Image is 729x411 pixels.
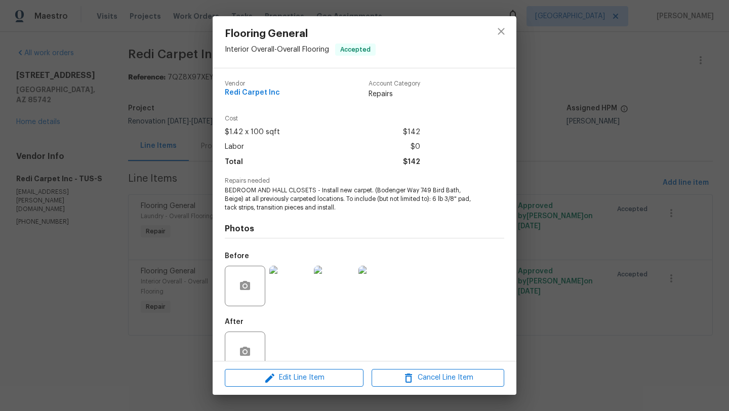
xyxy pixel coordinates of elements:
[403,125,420,140] span: $142
[225,155,243,170] span: Total
[225,28,376,39] span: Flooring General
[225,140,244,154] span: Labor
[369,89,420,99] span: Repairs
[369,80,420,87] span: Account Category
[225,318,244,325] h5: After
[225,253,249,260] h5: Before
[411,140,420,154] span: $0
[489,19,513,44] button: close
[225,369,363,387] button: Edit Line Item
[228,372,360,384] span: Edit Line Item
[225,80,280,87] span: Vendor
[372,369,504,387] button: Cancel Line Item
[225,224,504,234] h4: Photos
[225,115,420,122] span: Cost
[375,372,501,384] span: Cancel Line Item
[403,155,420,170] span: $142
[336,45,375,55] span: Accepted
[225,125,280,140] span: $1.42 x 100 sqft
[225,186,476,212] span: BEDROOM AND HALL CLOSETS - Install new carpet. (Bodenger Way 749 Bird Bath, Beige) at all previou...
[225,46,329,53] span: Interior Overall - Overall Flooring
[225,89,280,97] span: Redi Carpet Inc
[225,178,504,184] span: Repairs needed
